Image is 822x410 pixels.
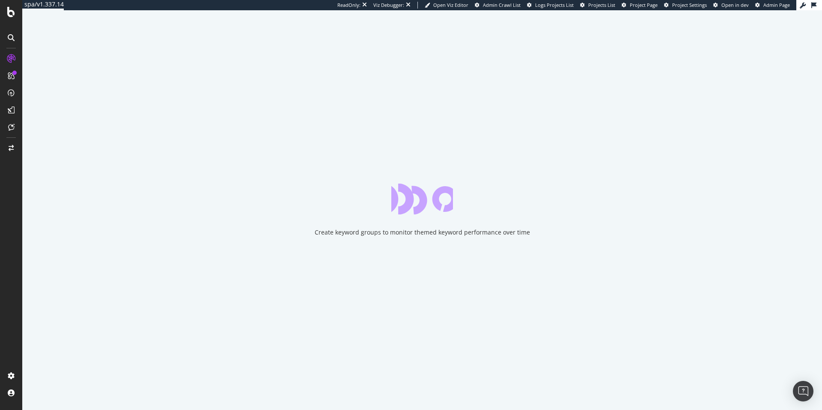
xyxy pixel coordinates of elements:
[713,2,749,9] a: Open in dev
[580,2,615,9] a: Projects List
[721,2,749,8] span: Open in dev
[664,2,707,9] a: Project Settings
[475,2,521,9] a: Admin Crawl List
[373,2,404,9] div: Viz Debugger:
[315,228,530,237] div: Create keyword groups to monitor themed keyword performance over time
[793,381,813,401] div: Open Intercom Messenger
[622,2,658,9] a: Project Page
[527,2,574,9] a: Logs Projects List
[337,2,360,9] div: ReadOnly:
[483,2,521,8] span: Admin Crawl List
[391,184,453,214] div: animation
[588,2,615,8] span: Projects List
[535,2,574,8] span: Logs Projects List
[763,2,790,8] span: Admin Page
[755,2,790,9] a: Admin Page
[630,2,658,8] span: Project Page
[425,2,468,9] a: Open Viz Editor
[433,2,468,8] span: Open Viz Editor
[672,2,707,8] span: Project Settings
